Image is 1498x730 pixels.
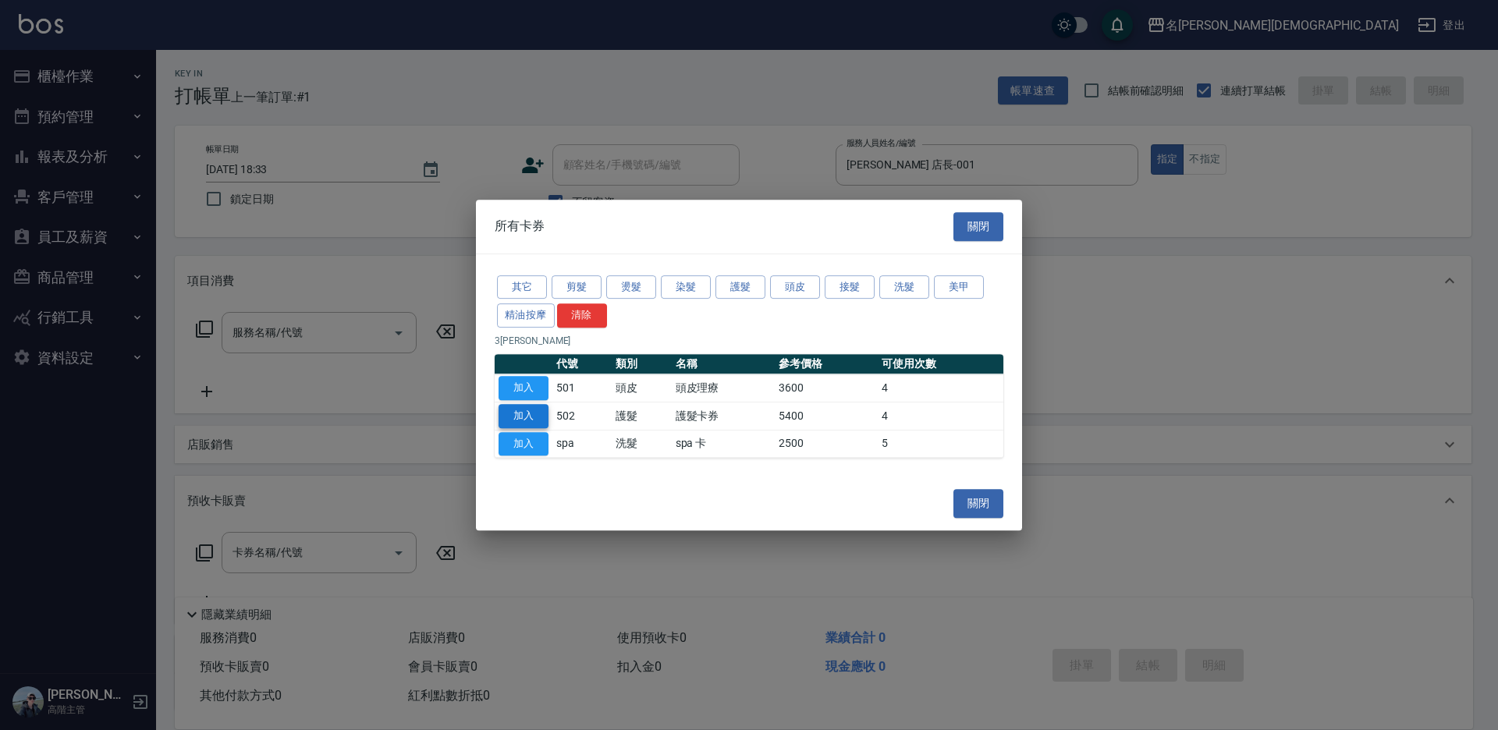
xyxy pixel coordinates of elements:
th: 類別 [612,354,671,374]
td: 5 [878,430,1003,458]
button: 護髮 [715,275,765,299]
button: 關閉 [953,489,1003,518]
button: 頭皮 [770,275,820,299]
td: 護髮卡券 [672,402,775,430]
th: 可使用次數 [878,354,1003,374]
th: 參考價格 [775,354,878,374]
button: 精油按摩 [497,303,555,328]
td: 4 [878,402,1003,430]
td: 3600 [775,374,878,402]
button: 加入 [499,432,548,456]
button: 洗髮 [879,275,929,299]
td: 2500 [775,430,878,458]
button: 剪髮 [552,275,602,299]
td: spa 卡 [672,430,775,458]
td: 護髮 [612,402,671,430]
button: 加入 [499,404,548,428]
td: 501 [552,374,612,402]
th: 名稱 [672,354,775,374]
td: 洗髮 [612,430,671,458]
td: spa [552,430,612,458]
button: 其它 [497,275,547,299]
td: 頭皮 [612,374,671,402]
button: 清除 [557,303,607,328]
button: 接髮 [825,275,875,299]
td: 502 [552,402,612,430]
button: 加入 [499,376,548,400]
td: 頭皮理療 [672,374,775,402]
button: 關閉 [953,212,1003,241]
th: 代號 [552,354,612,374]
td: 4 [878,374,1003,402]
span: 所有卡券 [495,218,545,234]
td: 5400 [775,402,878,430]
p: 3 [PERSON_NAME] [495,334,1003,348]
button: 美甲 [934,275,984,299]
button: 燙髮 [606,275,656,299]
button: 染髮 [661,275,711,299]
